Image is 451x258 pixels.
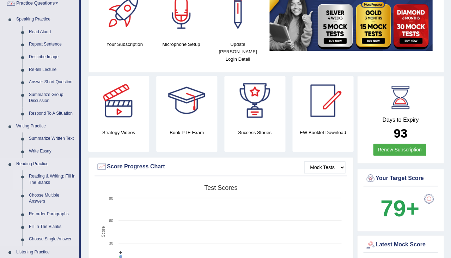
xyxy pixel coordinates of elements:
[109,196,113,200] text: 90
[224,129,285,136] h4: Success Stories
[26,233,79,246] a: Choose Single Answer
[26,51,79,64] a: Describe Image
[26,38,79,51] a: Repeat Sentence
[26,26,79,38] a: Read Aloud
[26,189,79,208] a: Choose Multiple Answers
[204,184,237,191] tspan: Test scores
[26,145,79,158] a: Write Essay
[100,41,149,48] h4: Your Subscription
[365,173,436,184] div: Your Target Score
[26,64,79,76] a: Re-tell Lecture
[365,239,436,250] div: Latest Mock Score
[156,129,217,136] h4: Book PTE Exam
[96,161,345,172] div: Score Progress Chart
[26,132,79,145] a: Summarize Written Text
[88,129,149,136] h4: Strategy Videos
[373,144,426,156] a: Renew Subscription
[26,170,79,189] a: Reading & Writing: Fill In The Blanks
[13,158,79,170] a: Reading Practice
[365,117,436,123] h4: Days to Expiry
[13,13,79,26] a: Speaking Practice
[26,107,79,120] a: Respond To A Situation
[101,226,106,237] tspan: Score
[26,89,79,107] a: Summarize Group Discussion
[156,41,206,48] h4: Microphone Setup
[26,76,79,89] a: Answer Short Question
[394,126,407,140] b: 93
[13,120,79,133] a: Writing Practice
[380,196,419,221] b: 79+
[109,241,113,245] text: 30
[213,41,262,63] h4: Update [PERSON_NAME] Login Detail
[26,208,79,221] a: Re-order Paragraphs
[109,218,113,223] text: 60
[292,129,353,136] h4: EW Booklet Download
[26,221,79,233] a: Fill In The Blanks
